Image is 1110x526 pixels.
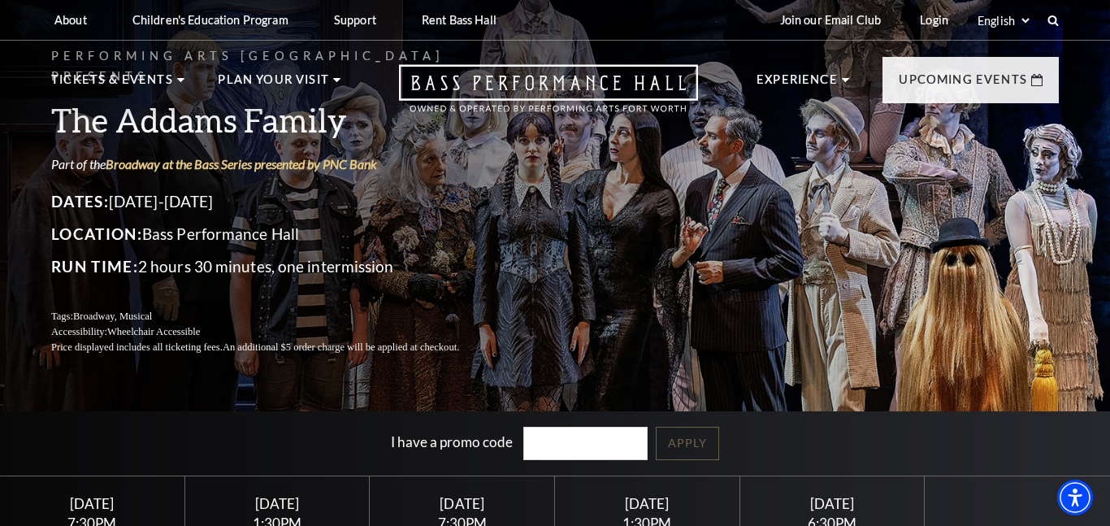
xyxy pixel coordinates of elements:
[389,495,535,512] div: [DATE]
[73,311,152,322] span: Broadway, Musical
[51,254,498,280] p: 2 hours 30 minutes, one intermission
[20,495,165,512] div: [DATE]
[575,495,720,512] div: [DATE]
[974,13,1032,28] select: Select:
[107,326,200,337] span: Wheelchair Accessible
[54,13,87,27] p: About
[340,64,757,128] a: Open this option
[51,324,498,340] p: Accessibility:
[899,70,1027,99] p: Upcoming Events
[422,13,496,27] p: Rent Bass Hall
[106,156,377,172] a: Broadway at the Bass Series presented by PNC Bank - open in a new tab
[759,495,904,512] div: [DATE]
[51,192,109,211] span: Dates:
[1057,480,1093,515] div: Accessibility Menu
[51,340,498,355] p: Price displayed includes all ticketing fees.
[757,70,838,99] p: Experience
[334,13,376,27] p: Support
[51,70,173,99] p: Tickets & Events
[51,189,498,215] p: [DATE]-[DATE]
[218,70,329,99] p: Plan Your Visit
[51,309,498,324] p: Tags:
[51,257,138,276] span: Run Time:
[204,495,349,512] div: [DATE]
[51,221,498,247] p: Bass Performance Hall
[51,224,142,243] span: Location:
[391,433,513,450] label: I have a promo code
[223,341,459,353] span: An additional $5 order charge will be applied at checkout.
[51,155,498,173] p: Part of the
[132,13,288,27] p: Children's Education Program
